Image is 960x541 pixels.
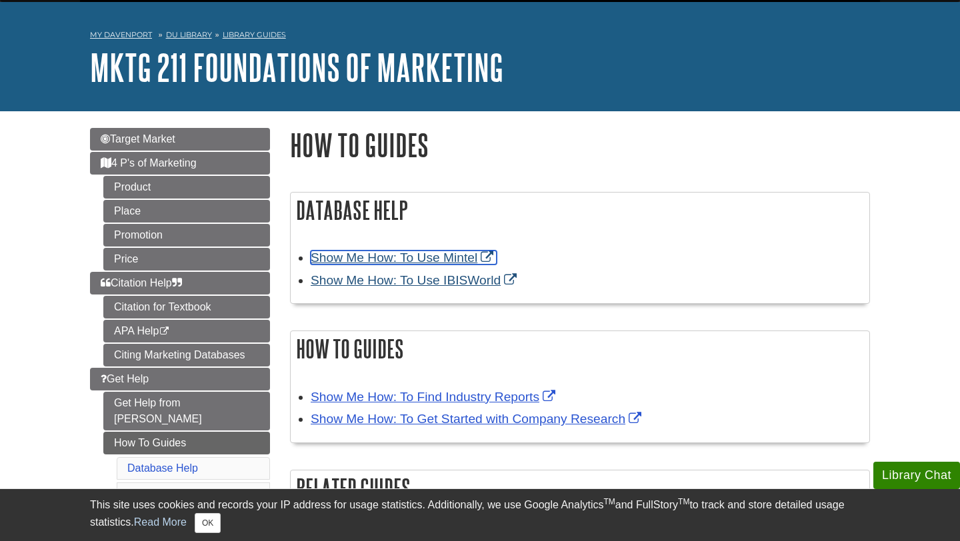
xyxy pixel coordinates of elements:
a: Link opens in new window [311,251,497,265]
i: This link opens in a new window [159,327,170,336]
a: Citation for Textbook [103,296,270,318]
a: How To Guides [103,432,270,454]
a: Read More [134,516,187,528]
a: Library Guides [223,30,286,39]
h2: How To Guides [291,331,869,366]
span: Get Help [101,373,149,384]
h2: Related Guides [291,470,869,506]
a: Citing Marketing Databases [103,344,270,366]
a: APA Help [103,320,270,342]
sup: TM [603,497,615,506]
nav: breadcrumb [90,26,870,47]
a: 4 P's of Marketing [90,152,270,175]
a: Product [103,176,270,199]
a: Citation Help [90,272,270,294]
a: DU Library [166,30,212,39]
a: Link opens in new window [311,390,559,404]
sup: TM [678,497,689,506]
button: Library Chat [873,462,960,489]
a: Database Help [127,462,198,474]
a: Price [103,248,270,270]
span: Target Market [101,133,175,145]
a: Get Help from [PERSON_NAME] [103,392,270,430]
a: Get Help [90,368,270,390]
button: Close [195,513,221,533]
a: How To Guides [127,488,199,499]
a: Target Market [90,128,270,151]
h2: Database Help [291,193,869,228]
a: Place [103,200,270,223]
h1: How To Guides [290,128,870,162]
a: My Davenport [90,29,152,41]
span: Citation Help [101,277,182,288]
a: Link opens in new window [311,412,645,426]
div: This site uses cookies and records your IP address for usage statistics. Additionally, we use Goo... [90,497,870,533]
span: 4 P's of Marketing [101,157,197,169]
a: Promotion [103,224,270,247]
a: Link opens in new window [311,273,520,287]
a: MKTG 211 Foundations of Marketing [90,47,503,88]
